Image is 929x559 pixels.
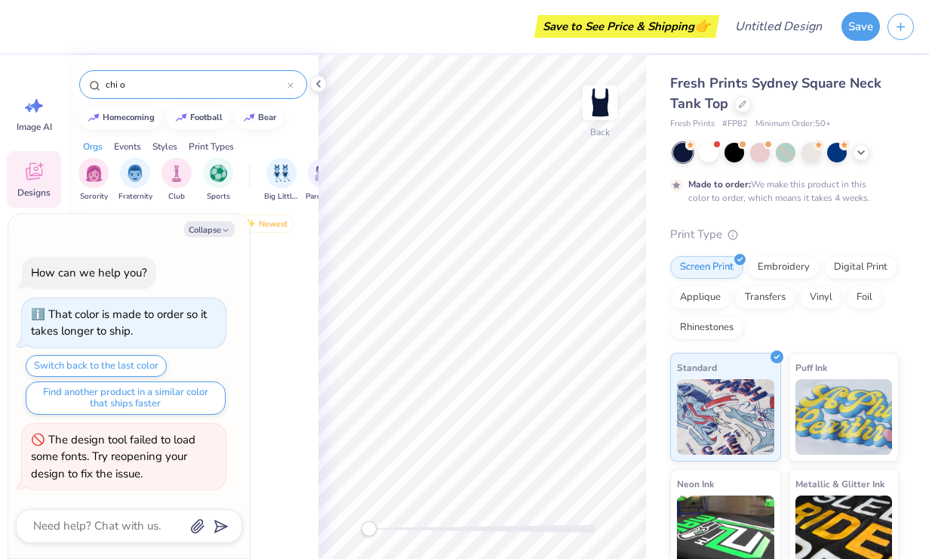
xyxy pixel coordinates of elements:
[168,165,185,182] img: Club Image
[80,191,108,202] span: Sorority
[203,158,233,202] button: filter button
[795,360,827,375] span: Puff Ink
[118,191,152,202] span: Fraternity
[264,158,299,202] button: filter button
[723,11,834,42] input: Untitled Design
[152,140,177,153] div: Styles
[847,286,882,309] div: Foil
[306,158,340,202] button: filter button
[670,317,743,339] div: Rhinestones
[258,113,276,122] div: bear
[670,256,743,279] div: Screen Print
[31,265,147,280] div: How can we help you?
[273,165,290,182] img: Big Little Reveal Image
[264,191,299,202] span: Big Little Reveal
[361,521,377,536] div: Accessibility label
[210,165,227,182] img: Sports Image
[688,178,751,190] strong: Made to order:
[26,381,226,415] button: Find another product in a similar color that ships faster
[104,77,288,92] input: Try "Alpha"
[168,191,185,202] span: Club
[538,15,715,38] div: Save to See Price & Shipping
[189,140,234,153] div: Print Types
[190,113,223,122] div: football
[748,256,820,279] div: Embroidery
[824,256,897,279] div: Digital Print
[118,158,152,202] button: filter button
[88,113,100,122] img: trend_line.gif
[161,158,192,202] div: filter for Club
[670,118,715,131] span: Fresh Prints
[17,187,51,199] span: Designs
[26,355,167,377] button: Switch back to the last color
[800,286,842,309] div: Vinyl
[306,158,340,202] div: filter for Parent's Weekend
[590,125,610,139] div: Back
[244,218,256,229] img: newest.gif
[670,226,899,243] div: Print Type
[243,113,255,122] img: trend_line.gif
[207,191,230,202] span: Sports
[795,379,893,455] img: Puff Ink
[306,191,340,202] span: Parent's Weekend
[688,178,874,205] div: We make this product in this color to order, which means it takes 4 weeks.
[127,165,143,182] img: Fraternity Image
[670,74,881,113] span: Fresh Prints Sydney Square Neck Tank Top
[585,88,615,118] img: Back
[85,165,103,182] img: Sorority Image
[31,432,195,481] div: The design tool failed to load some fonts. Try reopening your design to fix the issue.
[184,221,235,237] button: Collapse
[235,107,283,129] button: bear
[118,158,152,202] div: filter for Fraternity
[795,476,884,492] span: Metallic & Glitter Ink
[161,158,192,202] button: filter button
[677,379,774,455] img: Standard
[735,286,795,309] div: Transfers
[677,360,717,375] span: Standard
[722,118,748,131] span: # FP82
[755,118,831,131] span: Minimum Order: 50 +
[264,158,299,202] div: filter for Big Little Reveal
[315,165,332,182] img: Parent's Weekend Image
[78,158,109,202] button: filter button
[103,113,155,122] div: homecoming
[83,140,103,153] div: Orgs
[694,17,711,35] span: 👉
[841,12,880,41] button: Save
[670,286,731,309] div: Applique
[167,107,229,129] button: football
[78,158,109,202] div: filter for Sorority
[237,215,294,233] div: Newest
[175,113,187,122] img: trend_line.gif
[79,107,161,129] button: homecoming
[17,121,52,133] span: Image AI
[203,158,233,202] div: filter for Sports
[31,307,207,339] div: That color is made to order so it takes longer to ship.
[114,140,141,153] div: Events
[677,476,714,492] span: Neon Ink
